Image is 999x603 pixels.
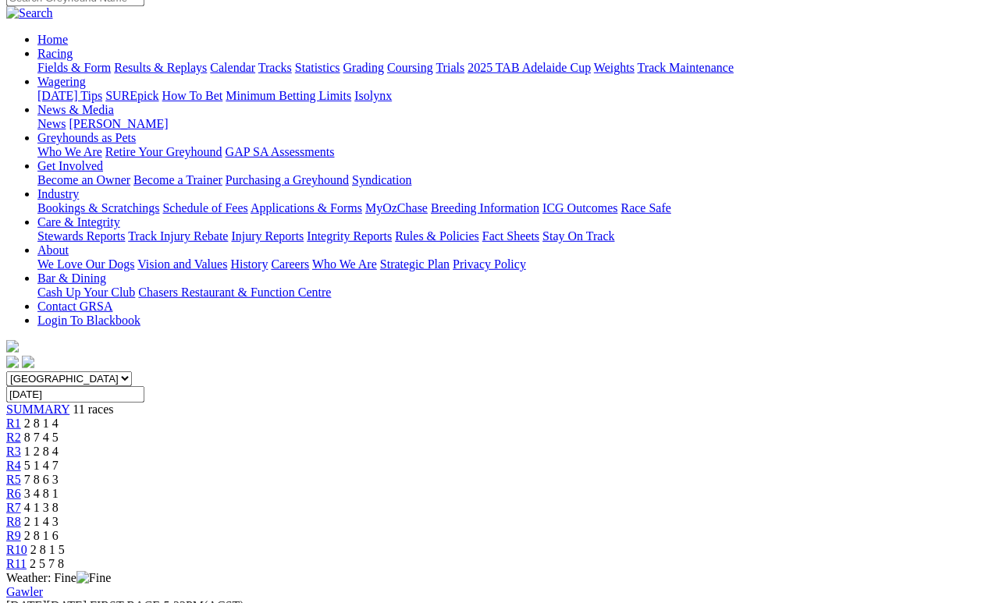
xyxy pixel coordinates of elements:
[37,215,120,229] a: Care & Integrity
[37,131,136,144] a: Greyhounds as Pets
[30,543,65,556] span: 2 8 1 5
[105,89,158,102] a: SUREpick
[73,403,113,416] span: 11 races
[37,286,135,299] a: Cash Up Your Club
[37,257,134,271] a: We Love Our Dogs
[226,173,349,186] a: Purchasing a Greyhound
[37,286,993,300] div: Bar & Dining
[354,89,392,102] a: Isolynx
[24,473,59,486] span: 7 8 6 3
[210,61,255,74] a: Calendar
[24,487,59,500] span: 3 4 8 1
[24,501,59,514] span: 4 1 3 8
[37,89,993,103] div: Wagering
[620,201,670,215] a: Race Safe
[226,145,335,158] a: GAP SA Assessments
[271,257,309,271] a: Careers
[295,61,340,74] a: Statistics
[37,257,993,271] div: About
[226,89,351,102] a: Minimum Betting Limits
[258,61,292,74] a: Tracks
[542,229,614,243] a: Stay On Track
[128,229,228,243] a: Track Injury Rebate
[37,229,993,243] div: Care & Integrity
[431,201,539,215] a: Breeding Information
[6,445,21,458] a: R3
[6,543,27,556] a: R10
[37,61,993,75] div: Racing
[37,33,68,46] a: Home
[37,89,102,102] a: [DATE] Tips
[230,257,268,271] a: History
[6,529,21,542] a: R9
[6,6,53,20] img: Search
[37,314,140,327] a: Login To Blackbook
[162,89,223,102] a: How To Bet
[542,201,617,215] a: ICG Outcomes
[37,159,103,172] a: Get Involved
[37,187,79,200] a: Industry
[37,61,111,74] a: Fields & Form
[453,257,526,271] a: Privacy Policy
[69,117,168,130] a: [PERSON_NAME]
[37,145,993,159] div: Greyhounds as Pets
[24,515,59,528] span: 2 1 4 3
[133,173,222,186] a: Become a Trainer
[6,487,21,500] a: R6
[37,145,102,158] a: Who We Are
[312,257,377,271] a: Who We Are
[24,459,59,472] span: 5 1 4 7
[24,529,59,542] span: 2 8 1 6
[468,61,591,74] a: 2025 TAB Adelaide Cup
[37,103,114,116] a: News & Media
[24,417,59,430] span: 2 8 1 4
[37,117,993,131] div: News & Media
[37,271,106,285] a: Bar & Dining
[30,557,64,570] span: 2 5 7 8
[343,61,384,74] a: Grading
[594,61,635,74] a: Weights
[6,459,21,472] a: R4
[37,75,86,88] a: Wagering
[6,417,21,430] a: R1
[24,431,59,444] span: 8 7 4 5
[24,445,59,458] span: 1 2 8 4
[37,117,66,130] a: News
[352,173,411,186] a: Syndication
[114,61,207,74] a: Results & Replays
[37,173,130,186] a: Become an Owner
[638,61,734,74] a: Track Maintenance
[6,501,21,514] a: R7
[37,201,159,215] a: Bookings & Scratchings
[6,356,19,368] img: facebook.svg
[22,356,34,368] img: twitter.svg
[37,201,993,215] div: Industry
[137,257,227,271] a: Vision and Values
[365,201,428,215] a: MyOzChase
[37,229,125,243] a: Stewards Reports
[37,47,73,60] a: Racing
[6,403,69,416] a: SUMMARY
[6,340,19,353] img: logo-grsa-white.png
[76,571,111,585] img: Fine
[162,201,247,215] a: Schedule of Fees
[231,229,304,243] a: Injury Reports
[37,173,993,187] div: Get Involved
[6,473,21,486] a: R5
[6,431,21,444] a: R2
[380,257,450,271] a: Strategic Plan
[105,145,222,158] a: Retire Your Greyhound
[387,61,433,74] a: Coursing
[436,61,464,74] a: Trials
[6,386,144,403] input: Select date
[6,515,21,528] a: R8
